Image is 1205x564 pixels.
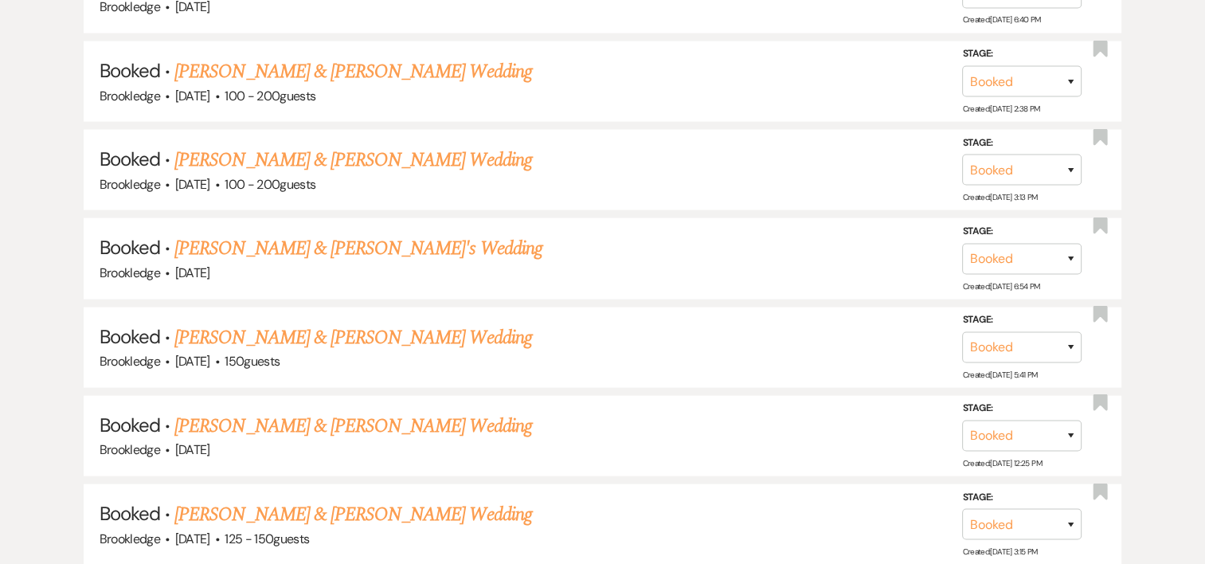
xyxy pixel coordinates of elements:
[962,135,1082,152] label: Stage:
[100,324,160,349] span: Booked
[174,412,531,441] a: [PERSON_NAME] & [PERSON_NAME] Wedding
[175,441,210,458] span: [DATE]
[962,458,1041,468] span: Created: [DATE] 12:25 PM
[962,223,1082,241] label: Stage:
[174,323,531,352] a: [PERSON_NAME] & [PERSON_NAME] Wedding
[174,234,542,263] a: [PERSON_NAME] & [PERSON_NAME]'s Wedding
[962,546,1037,557] span: Created: [DATE] 3:15 PM
[100,88,161,104] span: Brookledge
[175,531,210,547] span: [DATE]
[100,531,161,547] span: Brookledge
[225,88,315,104] span: 100 - 200 guests
[174,57,531,86] a: [PERSON_NAME] & [PERSON_NAME] Wedding
[225,531,309,547] span: 125 - 150 guests
[962,104,1039,114] span: Created: [DATE] 2:38 PM
[225,176,315,193] span: 100 - 200 guests
[100,147,160,171] span: Booked
[100,441,161,458] span: Brookledge
[962,400,1082,417] label: Stage:
[962,281,1039,292] span: Created: [DATE] 6:54 PM
[174,146,531,174] a: [PERSON_NAME] & [PERSON_NAME] Wedding
[175,88,210,104] span: [DATE]
[962,370,1037,380] span: Created: [DATE] 5:41 PM
[962,15,1040,25] span: Created: [DATE] 6:40 PM
[100,176,161,193] span: Brookledge
[174,500,531,529] a: [PERSON_NAME] & [PERSON_NAME] Wedding
[100,264,161,281] span: Brookledge
[175,353,210,370] span: [DATE]
[225,353,280,370] span: 150 guests
[100,235,160,260] span: Booked
[100,58,160,83] span: Booked
[100,413,160,437] span: Booked
[962,46,1082,64] label: Stage:
[962,311,1082,329] label: Stage:
[175,176,210,193] span: [DATE]
[100,501,160,526] span: Booked
[175,264,210,281] span: [DATE]
[962,488,1082,506] label: Stage:
[100,353,161,370] span: Brookledge
[962,192,1037,202] span: Created: [DATE] 3:13 PM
